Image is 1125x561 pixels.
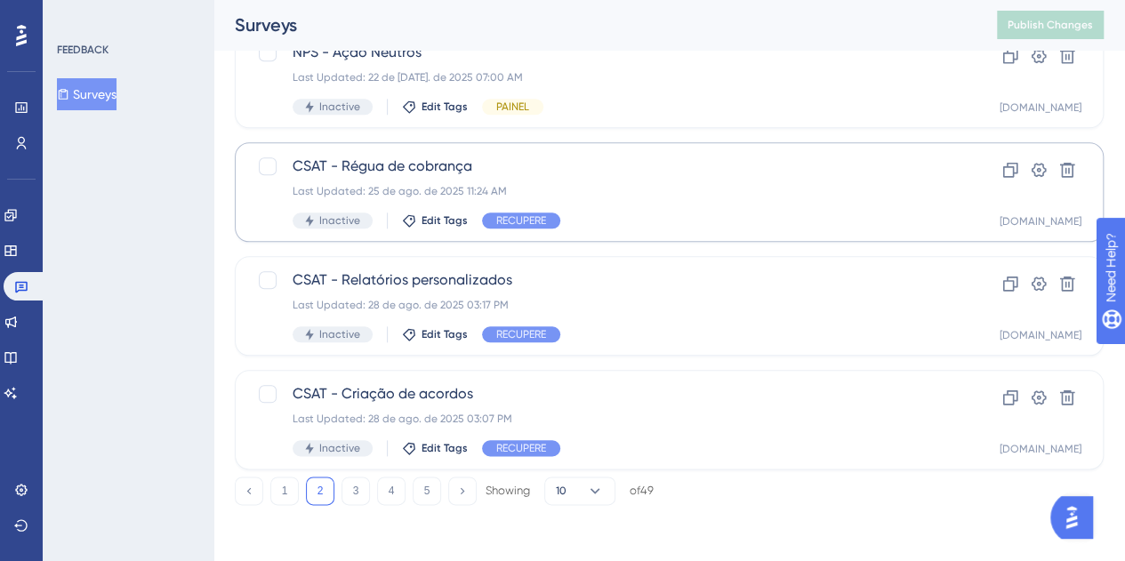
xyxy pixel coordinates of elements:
[1000,100,1081,115] div: [DOMAIN_NAME]
[293,412,904,426] div: Last Updated: 28 de ago. de 2025 03:07 PM
[293,70,904,84] div: Last Updated: 22 de [DATE]. de 2025 07:00 AM
[342,477,370,505] button: 3
[556,484,567,498] span: 10
[1050,491,1104,544] iframe: UserGuiding AI Assistant Launcher
[1000,214,1081,228] div: [DOMAIN_NAME]
[319,100,360,114] span: Inactive
[496,100,529,114] span: PAINEL
[319,441,360,455] span: Inactive
[422,213,468,228] span: Edit Tags
[293,184,904,198] div: Last Updated: 25 de ago. de 2025 11:24 AM
[402,327,468,341] button: Edit Tags
[422,327,468,341] span: Edit Tags
[1008,18,1093,32] span: Publish Changes
[630,483,654,499] div: of 49
[402,441,468,455] button: Edit Tags
[57,78,117,110] button: Surveys
[544,477,615,505] button: 10
[402,213,468,228] button: Edit Tags
[496,327,546,341] span: RECUPERE
[42,4,111,26] span: Need Help?
[377,477,406,505] button: 4
[293,269,904,291] span: CSAT - Relatórios personalizados
[270,477,299,505] button: 1
[306,477,334,505] button: 2
[293,42,904,63] span: NPS - Ação Neutros
[422,441,468,455] span: Edit Tags
[57,43,108,57] div: FEEDBACK
[319,327,360,341] span: Inactive
[293,298,904,312] div: Last Updated: 28 de ago. de 2025 03:17 PM
[1000,442,1081,456] div: [DOMAIN_NAME]
[1000,328,1081,342] div: [DOMAIN_NAME]
[997,11,1104,39] button: Publish Changes
[496,213,546,228] span: RECUPERE
[293,383,904,405] span: CSAT - Criação de acordos
[402,100,468,114] button: Edit Tags
[235,12,952,37] div: Surveys
[293,156,904,177] span: CSAT - Régua de cobrança
[413,477,441,505] button: 5
[319,213,360,228] span: Inactive
[496,441,546,455] span: RECUPERE
[422,100,468,114] span: Edit Tags
[486,483,530,499] div: Showing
